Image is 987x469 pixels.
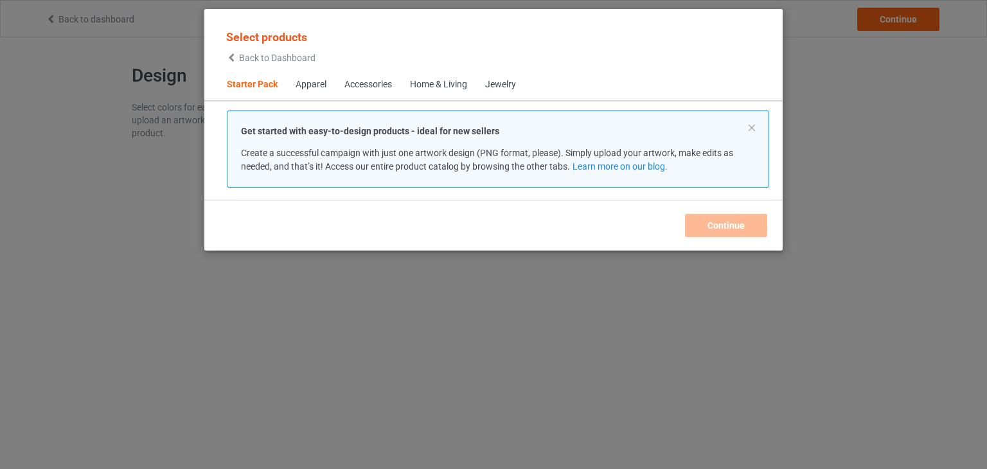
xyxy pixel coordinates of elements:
div: Apparel [296,78,326,91]
div: Accessories [344,78,392,91]
span: Create a successful campaign with just one artwork design (PNG format, please). Simply upload you... [241,148,733,172]
div: Home & Living [410,78,467,91]
span: Back to Dashboard [239,53,316,63]
strong: Get started with easy-to-design products - ideal for new sellers [241,126,499,136]
span: Select products [226,30,307,44]
div: Jewelry [485,78,516,91]
span: Starter Pack [218,69,287,100]
a: Learn more on our blog. [573,161,668,172]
